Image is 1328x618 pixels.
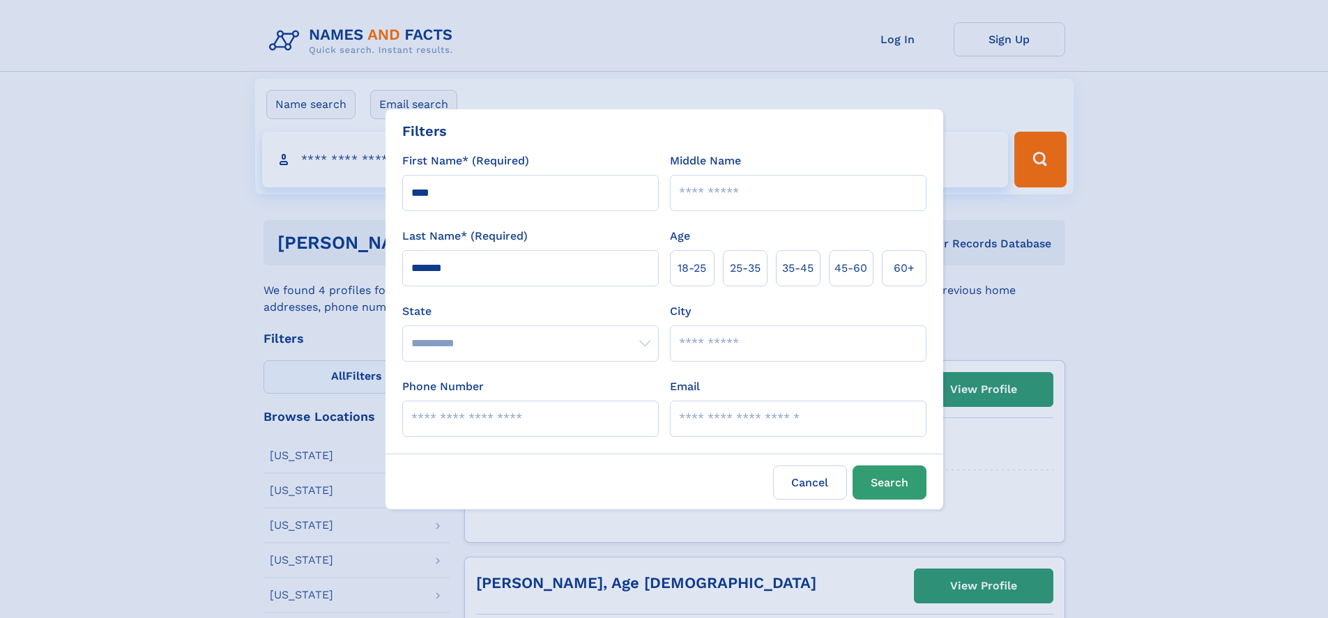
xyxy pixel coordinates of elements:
label: Middle Name [670,153,741,169]
span: 18‑25 [678,260,706,277]
label: Last Name* (Required) [402,228,528,245]
span: 60+ [894,260,915,277]
label: City [670,303,691,320]
label: Email [670,378,700,395]
span: 45‑60 [834,260,867,277]
span: 25‑35 [730,260,761,277]
span: 35‑45 [782,260,814,277]
label: Phone Number [402,378,484,395]
div: Filters [402,121,447,141]
label: Cancel [773,465,847,500]
label: State [402,303,659,320]
label: First Name* (Required) [402,153,529,169]
button: Search [853,465,926,500]
label: Age [670,228,690,245]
